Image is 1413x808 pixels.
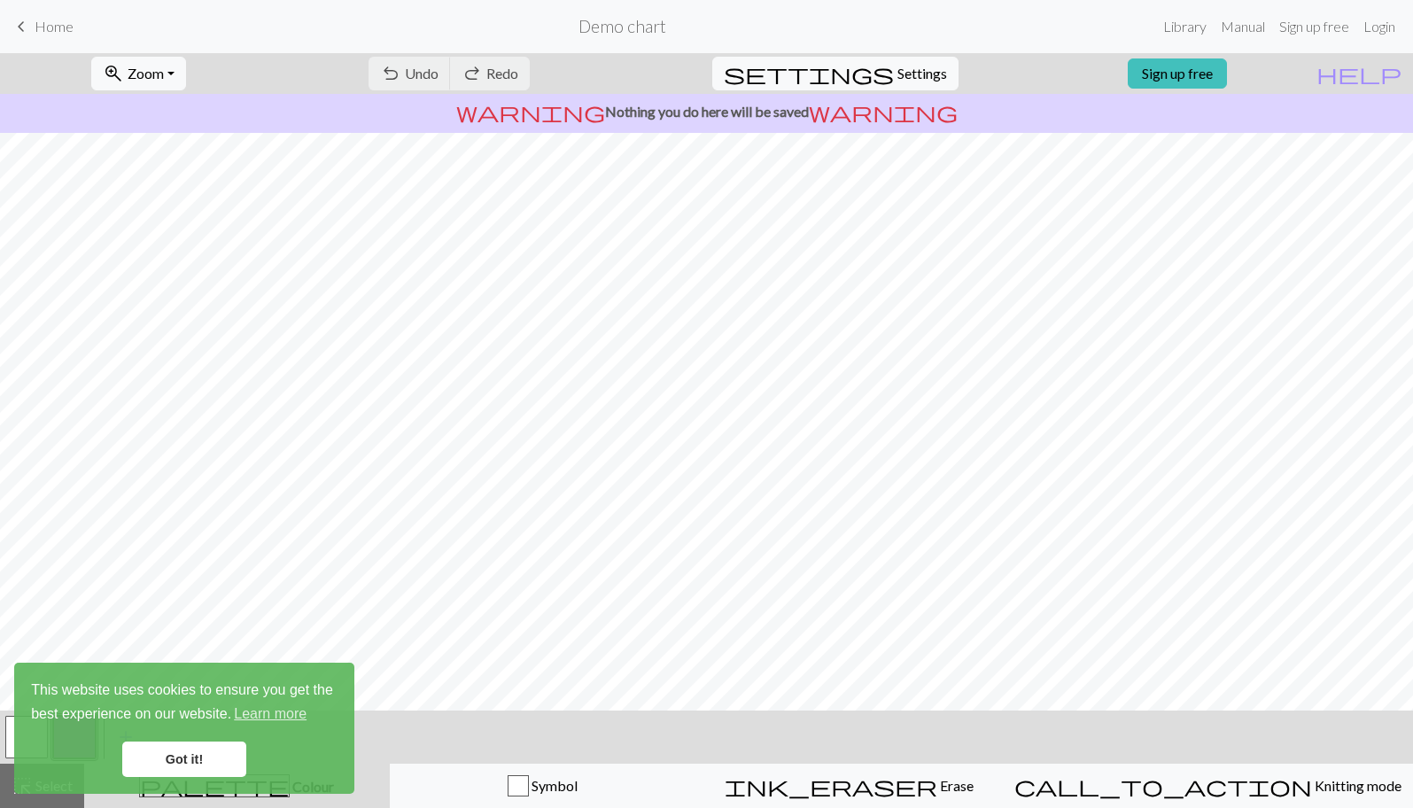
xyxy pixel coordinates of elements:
[724,63,894,84] i: Settings
[14,663,354,794] div: cookieconsent
[31,680,338,727] span: This website uses cookies to ensure you get the best experience on our website.
[712,57,959,90] button: SettingsSettings
[937,777,974,794] span: Erase
[456,99,605,124] span: warning
[122,742,246,777] a: dismiss cookie message
[696,764,1003,808] button: Erase
[1003,764,1413,808] button: Knitting mode
[1312,777,1401,794] span: Knitting mode
[7,101,1406,122] p: Nothing you do here will be saved
[809,99,958,124] span: warning
[11,14,32,39] span: keyboard_arrow_left
[91,57,186,90] button: Zoom
[12,773,33,798] span: highlight_alt
[128,65,164,82] span: Zoom
[1156,9,1214,44] a: Library
[1272,9,1356,44] a: Sign up free
[725,773,937,798] span: ink_eraser
[103,61,124,86] span: zoom_in
[1128,58,1227,89] a: Sign up free
[390,764,696,808] button: Symbol
[897,63,947,84] span: Settings
[724,61,894,86] span: settings
[35,18,74,35] span: Home
[1316,61,1401,86] span: help
[578,16,666,36] h2: Demo chart
[231,701,309,727] a: learn more about cookies
[1356,9,1402,44] a: Login
[11,12,74,42] a: Home
[1014,773,1312,798] span: call_to_action
[529,777,578,794] span: Symbol
[1214,9,1272,44] a: Manual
